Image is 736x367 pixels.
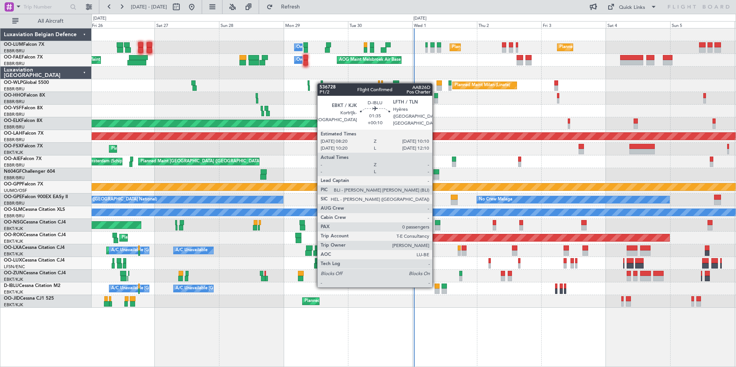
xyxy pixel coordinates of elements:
a: OO-LXACessna Citation CJ4 [4,245,65,250]
div: Sun 5 [670,21,734,28]
div: [DATE] [413,15,427,22]
a: EBKT/KJK [4,289,23,295]
a: OO-ROKCessna Citation CJ4 [4,233,66,237]
a: EBBR/BRU [4,200,25,206]
a: EBKT/KJK [4,226,23,232]
div: Sat 4 [606,21,670,28]
a: OO-GPEFalcon 900EX EASy II [4,195,68,199]
a: OO-FSXFalcon 7X [4,144,43,148]
span: OO-FSX [4,144,22,148]
span: OO-SLM [4,207,22,212]
span: [DATE] - [DATE] [131,3,167,10]
div: A/C Unavailable [176,245,207,256]
div: Owner Melsbroek Air Base [296,54,349,66]
div: Thu 2 [477,21,541,28]
span: OO-NSG [4,220,23,225]
a: UUMO/OSF [4,188,27,194]
a: OO-LAHFalcon 7X [4,131,43,136]
div: A/C Unavailable [GEOGRAPHIC_DATA]-[GEOGRAPHIC_DATA] [176,283,298,294]
a: EBKT/KJK [4,302,23,308]
span: D-IBLU [4,284,19,288]
span: OO-LAH [4,131,22,136]
a: D-IBLUCessna Citation M2 [4,284,60,288]
span: All Aircraft [20,18,81,24]
a: EBBR/BRU [4,112,25,117]
a: OO-NSGCessna Citation CJ4 [4,220,66,225]
div: Planned Maint Kortrijk-[GEOGRAPHIC_DATA] [122,232,211,244]
a: EBBR/BRU [4,61,25,67]
a: EBBR/BRU [4,86,25,92]
div: [DATE] [93,15,106,22]
a: OO-ELKFalcon 8X [4,118,42,123]
div: Planned Maint [GEOGRAPHIC_DATA] ([GEOGRAPHIC_DATA] National) [559,42,699,53]
div: Planned Maint Kortrijk-[GEOGRAPHIC_DATA] [304,295,394,307]
div: Wed 1 [412,21,477,28]
button: Refresh [263,1,309,13]
span: OO-GPP [4,182,22,187]
div: No Crew [GEOGRAPHIC_DATA] ([GEOGRAPHIC_DATA] National) [28,194,157,205]
span: OO-HHO [4,93,24,98]
a: OO-AIEFalcon 7X [4,157,42,161]
div: A/C Unavailable [GEOGRAPHIC_DATA] ([GEOGRAPHIC_DATA] National) [111,283,254,294]
span: OO-JID [4,296,20,301]
div: Planned Maint [GEOGRAPHIC_DATA] ([GEOGRAPHIC_DATA] National) [452,42,591,53]
a: EBKT/KJK [4,277,23,282]
a: EBBR/BRU [4,99,25,105]
button: Quick Links [604,1,661,13]
span: OO-LXA [4,245,22,250]
span: Refresh [274,4,307,10]
span: OO-GPE [4,195,22,199]
a: EBKT/KJK [4,251,23,257]
a: OO-HHOFalcon 8X [4,93,45,98]
a: EBBR/BRU [4,175,25,181]
input: Trip Number [23,1,68,13]
a: OO-LUXCessna Citation CJ4 [4,258,65,263]
span: OO-AIE [4,157,20,161]
a: EBKT/KJK [4,239,23,244]
div: Sat 27 [155,21,219,28]
div: A/C Unavailable [GEOGRAPHIC_DATA] ([GEOGRAPHIC_DATA] National) [111,245,254,256]
span: OO-LUM [4,42,23,47]
a: OO-LUMFalcon 7X [4,42,44,47]
div: AOG Maint Melsbroek Air Base [339,54,401,66]
span: OO-WLP [4,80,23,85]
a: EBBR/BRU [4,124,25,130]
span: OO-FAE [4,55,22,60]
div: Planned Maint Kortrijk-[GEOGRAPHIC_DATA] [111,143,201,155]
a: OO-WLPGlobal 5500 [4,80,49,85]
div: No Crew Malaga [479,194,512,205]
a: EBBR/BRU [4,137,25,143]
a: LFSN/ENC [4,264,25,270]
a: EBBR/BRU [4,213,25,219]
div: Planned Maint [GEOGRAPHIC_DATA] ([GEOGRAPHIC_DATA]) [141,156,262,167]
div: Quick Links [619,4,645,12]
span: OO-VSF [4,106,22,110]
a: OO-SLMCessna Citation XLS [4,207,65,212]
span: OO-LUX [4,258,22,263]
a: EBBR/BRU [4,48,25,54]
div: Owner Melsbroek Air Base [296,42,349,53]
a: OO-ZUNCessna Citation CJ4 [4,271,66,275]
div: Fri 3 [541,21,606,28]
a: N604GFChallenger 604 [4,169,55,174]
a: OO-GPPFalcon 7X [4,182,43,187]
div: Fri 26 [90,21,155,28]
a: OO-VSFFalcon 8X [4,106,43,110]
div: Mon 29 [284,21,348,28]
a: OO-FAEFalcon 7X [4,55,43,60]
span: N604GF [4,169,22,174]
span: OO-ZUN [4,271,23,275]
span: OO-ELK [4,118,21,123]
button: All Aircraft [8,15,84,27]
a: EBKT/KJK [4,150,23,155]
div: Sun 28 [219,21,283,28]
div: Tue 30 [348,21,412,28]
div: Planned Maint Milan (Linate) [455,80,510,91]
div: AOG Maint Kortrijk-[GEOGRAPHIC_DATA] [333,232,417,244]
a: EBBR/BRU [4,162,25,168]
span: OO-ROK [4,233,23,237]
a: OO-JIDCessna CJ1 525 [4,296,54,301]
